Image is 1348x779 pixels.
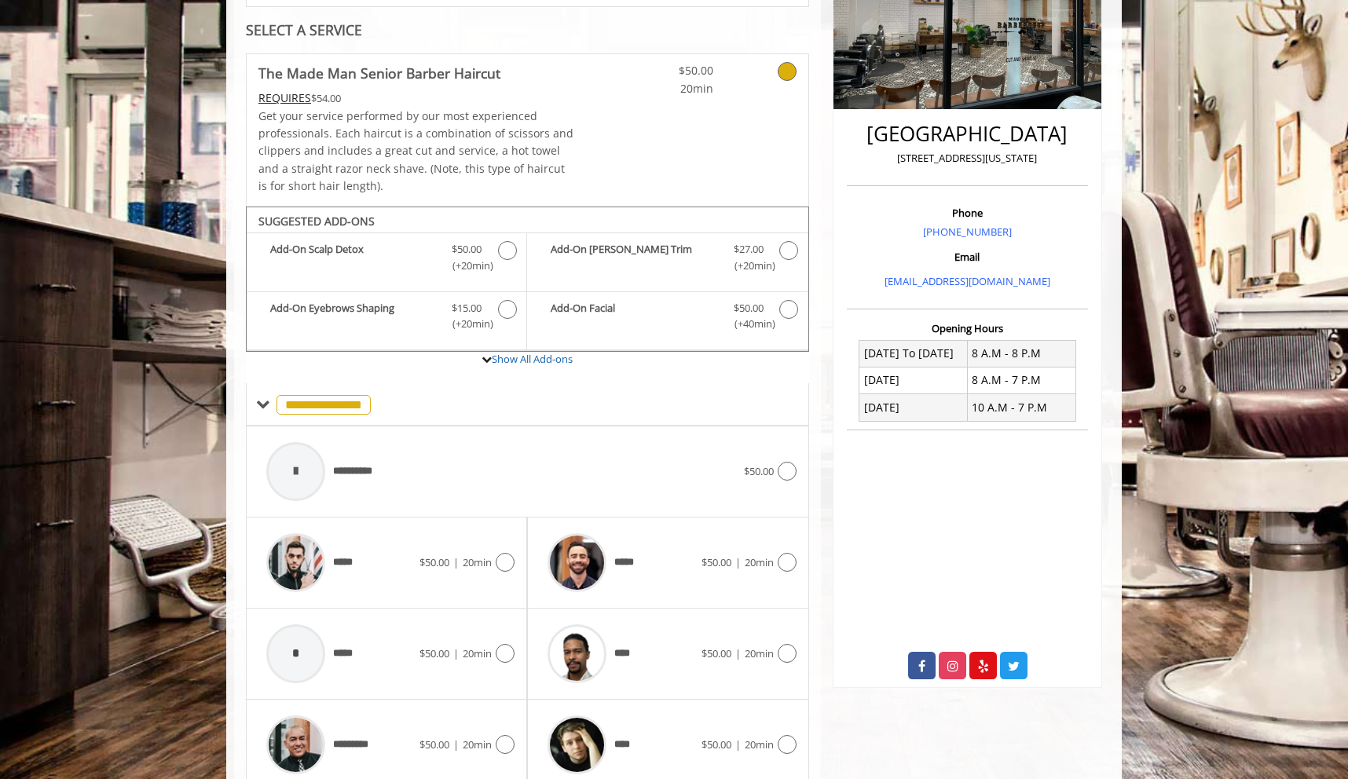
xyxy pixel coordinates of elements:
b: SUGGESTED ADD-ONS [258,214,375,229]
span: $50.00 [419,555,449,569]
div: The Made Man Senior Barber Haircut Add-onS [246,207,809,353]
h3: Email [851,251,1084,262]
span: $27.00 [734,241,764,258]
h3: Opening Hours [847,323,1088,334]
span: $15.00 [452,300,482,316]
a: [EMAIL_ADDRESS][DOMAIN_NAME] [885,274,1050,288]
b: Add-On Facial [551,300,717,333]
b: Add-On Scalp Detox [270,241,436,274]
span: 20min [463,646,492,660]
p: Get your service performed by our most experienced professionals. Each haircut is a combination o... [258,108,574,196]
span: | [453,555,459,569]
span: 20min [745,555,774,569]
span: | [735,555,741,569]
h3: Phone [851,207,1084,218]
td: 8 A.M - 7 P.M [967,367,1075,393]
a: [PHONE_NUMBER] [923,225,1012,239]
p: [STREET_ADDRESS][US_STATE] [851,150,1084,166]
span: 20min [463,737,492,752]
h2: [GEOGRAPHIC_DATA] [851,123,1084,145]
td: 8 A.M - 8 P.M [967,340,1075,367]
span: (+20min ) [444,316,490,332]
span: | [735,646,741,660]
span: | [453,737,459,752]
b: Add-On Eyebrows Shaping [270,300,436,333]
a: Show All Add-ons [492,352,573,366]
span: 20min [621,80,713,97]
span: | [453,646,459,660]
span: $50.00 [701,646,731,660]
span: 20min [745,646,774,660]
div: SELECT A SERVICE [246,23,809,38]
span: $50.00 [734,300,764,316]
span: | [735,737,741,752]
span: $50.00 [701,737,731,752]
label: Add-On Beard Trim [535,241,800,278]
b: The Made Man Senior Barber Haircut [258,62,500,84]
span: 20min [745,737,774,752]
span: $50.00 [744,464,774,478]
span: (+40min ) [725,316,771,332]
td: [DATE] [859,367,968,393]
span: $50.00 [621,62,713,79]
span: $50.00 [452,241,482,258]
label: Add-On Facial [535,300,800,337]
span: 20min [463,555,492,569]
span: (+20min ) [444,258,490,274]
b: Add-On [PERSON_NAME] Trim [551,241,717,274]
label: Add-On Eyebrows Shaping [255,300,518,337]
span: This service needs some Advance to be paid before we block your appointment [258,90,311,105]
span: (+20min ) [725,258,771,274]
span: $50.00 [419,646,449,660]
td: [DATE] [859,394,968,421]
td: [DATE] To [DATE] [859,340,968,367]
label: Add-On Scalp Detox [255,241,518,278]
span: $50.00 [419,737,449,752]
td: 10 A.M - 7 P.M [967,394,1075,421]
span: $50.00 [701,555,731,569]
div: $54.00 [258,90,574,107]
